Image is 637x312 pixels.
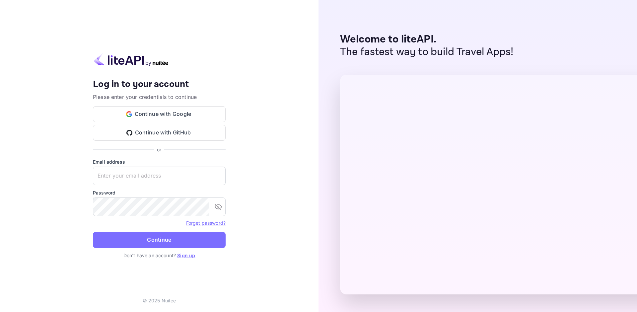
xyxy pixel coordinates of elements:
a: Forget password? [186,220,226,226]
a: Forget password? [186,219,226,226]
img: liteapi [93,53,169,66]
h4: Log in to your account [93,79,226,90]
p: The fastest way to build Travel Apps! [340,46,514,58]
label: Email address [93,158,226,165]
p: or [157,146,161,153]
p: Don't have an account? [93,252,226,259]
a: Sign up [177,253,195,258]
button: Continue with GitHub [93,125,226,141]
button: Continue with Google [93,106,226,122]
p: Please enter your credentials to continue [93,93,226,101]
button: Continue [93,232,226,248]
label: Password [93,189,226,196]
input: Enter your email address [93,167,226,185]
p: Welcome to liteAPI. [340,33,514,46]
p: © 2025 Nuitee [143,297,176,304]
button: toggle password visibility [212,200,225,213]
